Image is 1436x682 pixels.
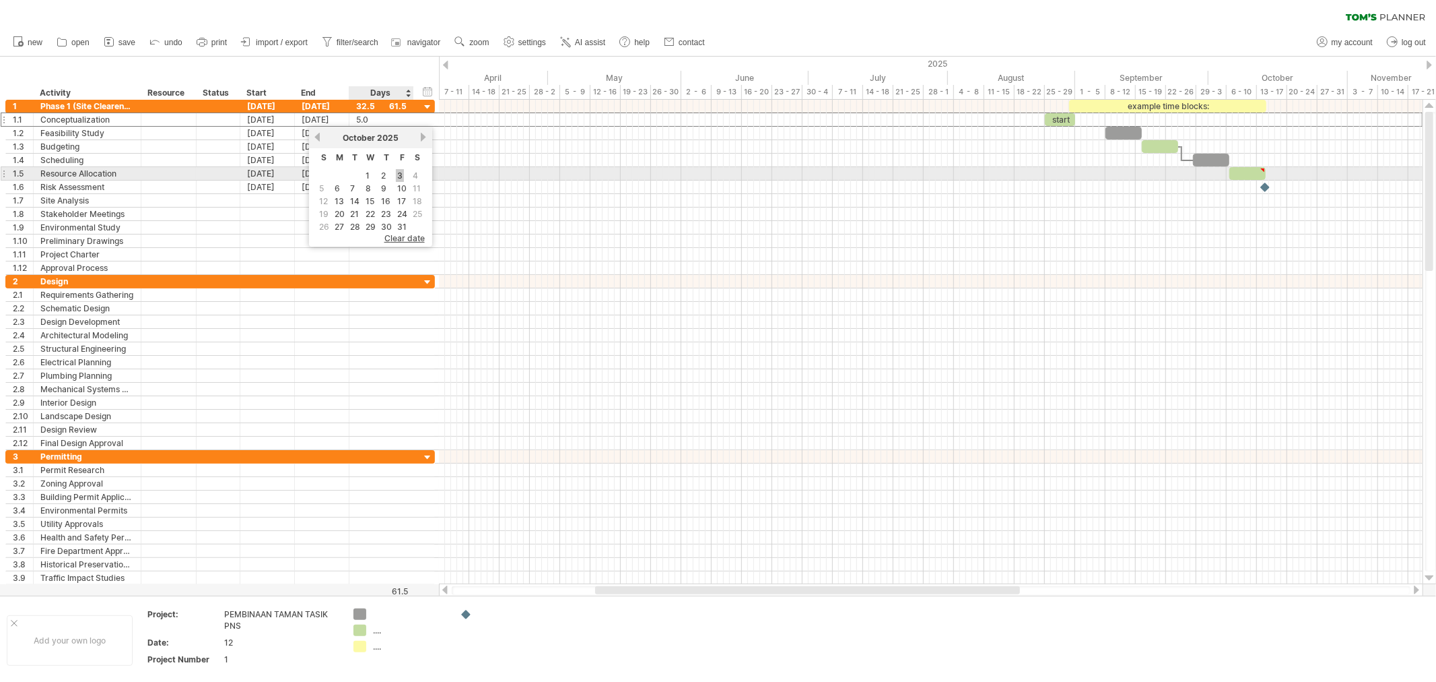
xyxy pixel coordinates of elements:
div: 8 - 12 [1105,85,1136,99]
div: [DATE] [240,140,295,153]
a: 17 [396,195,407,208]
a: filter/search [318,34,382,51]
span: 4 [411,169,419,182]
div: 1.12 [13,261,33,274]
a: 27 [333,220,345,233]
a: 31 [396,220,408,233]
div: 5 - 9 [560,85,590,99]
span: contact [679,38,705,47]
div: 2.10 [13,410,33,423]
div: Health and Safety Permits [40,531,134,544]
div: Conceptualization [40,113,134,126]
span: Thursday [384,152,389,162]
div: 10 - 14 [1378,85,1408,99]
div: start [1045,113,1075,126]
div: Scheduling [40,154,134,166]
div: 4 - 8 [954,85,984,99]
span: clear date [384,233,425,243]
div: Project: [147,609,221,620]
div: 21 - 25 [893,85,924,99]
div: 1.6 [13,181,33,193]
a: 10 [396,182,408,195]
td: this is a weekend day [317,208,331,220]
span: October [343,133,375,143]
div: .... [373,625,446,636]
div: 1.4 [13,154,33,166]
div: 2 [13,275,33,288]
div: 1.10 [13,235,33,247]
div: Environmental Study [40,221,134,234]
div: 15 - 19 [1136,85,1166,99]
td: this is a weekend day [411,208,424,220]
div: Approval Process [40,261,134,274]
div: June 2025 [681,71,809,85]
div: Resource Allocation [40,167,134,180]
div: Historical Preservation Approval [40,558,134,571]
div: 23 - 27 [772,85,802,99]
a: 20 [333,208,346,220]
div: Site Analysis [40,194,134,207]
div: Permit Research [40,464,134,476]
div: 19 - 23 [621,85,651,99]
div: 22 - 26 [1166,85,1196,99]
div: 21 - 25 [500,85,530,99]
div: May 2025 [548,71,681,85]
div: Mechanical Systems Design [40,383,134,396]
a: open [53,34,94,51]
div: 27 - 31 [1318,85,1348,99]
div: Project Number [147,654,221,665]
div: 2.1 [13,288,33,301]
span: save [118,38,135,47]
div: [DATE] [295,100,349,113]
a: 1 [364,169,371,182]
a: 23 [380,208,392,220]
td: this is a weekend day [411,170,424,181]
a: AI assist [557,34,609,51]
div: 1 [13,100,33,113]
div: 28 - 2 [530,85,560,99]
a: navigator [389,34,444,51]
div: 9 - 13 [712,85,742,99]
a: import / export [238,34,312,51]
div: [DATE] [295,140,349,153]
div: Phase 1 (Site Clearence) [40,100,134,113]
a: undo [146,34,186,51]
a: 15 [364,195,376,208]
span: settings [518,38,546,47]
div: PEMBINAAN TAMAN TASIK PNS [224,609,337,631]
div: Structural Engineering [40,342,134,355]
div: 25 - 29 [1045,85,1075,99]
div: 2.9 [13,396,33,409]
div: 3.2 [13,477,33,490]
div: Resource [147,86,189,100]
div: 14 - 18 [469,85,500,99]
span: new [28,38,42,47]
div: Start [246,86,287,100]
div: 3.9 [13,571,33,584]
div: Requirements Gathering [40,288,134,301]
div: 3.5 [13,518,33,530]
div: 7 - 11 [833,85,863,99]
div: [DATE] [240,181,295,193]
div: 2.12 [13,437,33,449]
span: print [211,38,227,47]
td: this is a weekend day [411,183,424,194]
td: this is a weekend day [411,195,424,207]
div: 1.11 [13,248,33,261]
div: Risk Assessment [40,181,134,193]
a: 16 [380,195,392,208]
span: my account [1332,38,1373,47]
span: undo [164,38,182,47]
div: Building Permit Application [40,491,134,503]
span: log out [1402,38,1426,47]
span: 18 [411,195,423,208]
div: 14 - 18 [863,85,893,99]
div: 32.5 [356,100,407,113]
span: filter/search [337,38,378,47]
div: 3.8 [13,558,33,571]
div: 61.5 [350,586,408,596]
div: 2.5 [13,342,33,355]
div: 18 - 22 [1015,85,1045,99]
div: 28 - 1 [924,85,954,99]
div: Schematic Design [40,302,134,315]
